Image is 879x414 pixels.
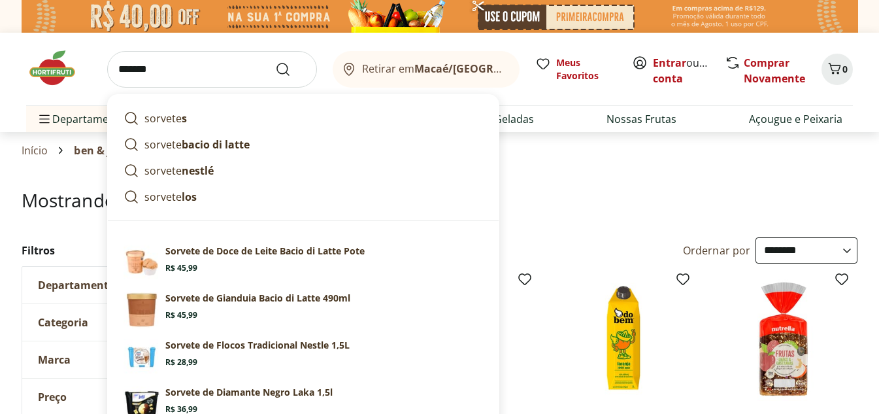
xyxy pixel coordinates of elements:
[182,137,250,152] strong: bacio di latte
[74,145,132,156] span: ben & jerry
[118,158,488,184] a: sorvetenestlé
[118,334,488,381] a: PrincipalSorvete de Flocos Tradicional Nestle 1,5LR$ 28,99
[653,56,725,86] a: Criar conta
[165,245,365,258] p: Sorvete de Doce de Leite Bacio di Latte Pote
[556,56,616,82] span: Meus Favoritos
[22,304,218,341] button: Categoria
[165,339,350,352] p: Sorvete de Flocos Tradicional Nestle 1,5L
[744,56,805,86] a: Comprar Novamente
[182,111,187,126] strong: s
[22,145,48,156] a: Início
[749,111,842,127] a: Açougue e Peixaria
[124,292,160,328] img: Principal
[38,279,115,292] span: Departamento
[124,339,160,375] img: Principal
[165,310,197,320] span: R$ 45,99
[653,55,711,86] span: ou
[118,239,488,286] a: Sorvete de Doce de Leite Bacio di Latte PoteR$ 45,99
[26,48,91,88] img: Hortifruti
[22,190,858,211] h1: Mostrando resultados para:
[182,190,197,204] strong: los
[333,51,520,88] button: Retirar emMacaé/[GEOGRAPHIC_DATA]
[118,184,488,210] a: sorvetelos
[118,131,488,158] a: sorvetebacio di latte
[606,111,676,127] a: Nossas Frutas
[561,277,686,401] img: SUCO LARANJA INTEGRAL DO BEM 1000ML
[275,61,307,77] button: Submit Search
[683,243,751,258] label: Ordernar por
[118,286,488,334] a: PrincipalSorvete de Gianduia Bacio di Latte 490mlR$ 45,99
[144,189,197,205] p: sorvete
[22,341,218,378] button: Marca
[22,237,219,264] h2: Filtros
[22,267,218,303] button: Departamento
[653,56,686,70] a: Entrar
[38,353,71,366] span: Marca
[118,105,488,131] a: sorvetes
[720,277,844,401] img: Pão Frutas, Grãos & Castanhas Nutrella Pacote 550G
[38,316,88,329] span: Categoria
[107,51,317,88] input: search
[165,263,197,273] span: R$ 45,99
[362,63,506,75] span: Retirar em
[414,61,561,76] b: Macaé/[GEOGRAPHIC_DATA]
[144,163,214,179] p: sorvete
[535,56,616,82] a: Meus Favoritos
[144,111,187,126] p: sorvete
[842,63,848,75] span: 0
[182,164,214,178] strong: nestlé
[821,54,853,85] button: Carrinho
[165,357,197,368] span: R$ 28,99
[38,390,67,404] span: Preço
[37,103,52,135] button: Menu
[144,137,250,152] p: sorvete
[165,292,350,305] p: Sorvete de Gianduia Bacio di Latte 490ml
[165,386,333,399] p: Sorvete de Diamante Negro Laka 1,5l
[37,103,131,135] span: Departamentos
